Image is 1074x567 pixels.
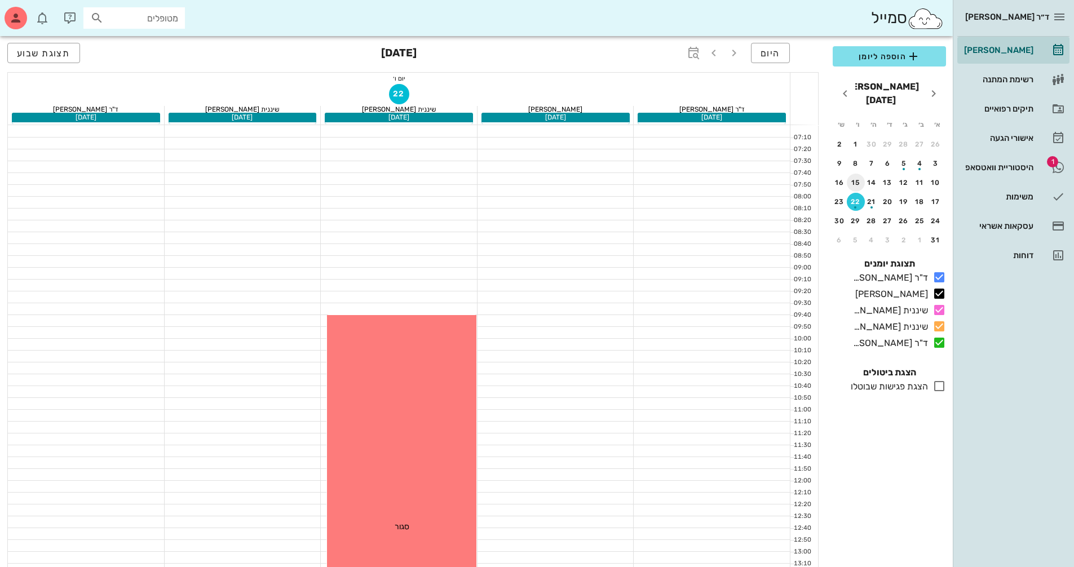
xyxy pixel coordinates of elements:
[790,417,814,427] div: 11:10
[847,179,865,187] div: 15
[790,157,814,166] div: 07:30
[790,500,814,510] div: 12:20
[381,43,417,65] h3: [DATE]
[790,524,814,533] div: 12:40
[847,198,865,206] div: 22
[879,198,897,206] div: 20
[790,382,814,391] div: 10:40
[863,212,881,230] button: 28
[790,299,814,308] div: 09:30
[895,174,913,192] button: 12
[395,522,409,531] span: סגור
[895,179,913,187] div: 12
[790,393,814,403] div: 10:50
[848,320,928,334] div: שיננית [PERSON_NAME]
[833,46,946,67] button: הוספה ליומן
[965,12,1049,22] span: ד״ר [PERSON_NAME]
[927,212,945,230] button: 24
[830,135,848,153] button: 2
[914,115,929,134] th: ב׳
[790,322,814,332] div: 09:50
[957,183,1069,210] a: משימות
[790,547,814,557] div: 13:00
[790,464,814,474] div: 11:50
[834,115,848,134] th: ש׳
[923,83,944,104] button: חודש שעבר
[895,236,913,244] div: 2
[790,429,814,438] div: 11:20
[790,358,814,367] div: 10:20
[879,160,897,167] div: 6
[863,160,881,167] div: 7
[847,154,865,172] button: 8
[833,366,946,379] h4: הצגת ביטולים
[879,154,897,172] button: 6
[790,476,814,486] div: 12:00
[790,204,814,214] div: 08:10
[751,43,790,63] button: היום
[927,140,945,148] div: 26
[962,134,1033,143] div: אישורי הגעה
[911,231,929,249] button: 1
[871,6,944,30] div: סמייל
[847,236,865,244] div: 5
[927,198,945,206] div: 17
[957,212,1069,240] a: עסקאות אשראי
[962,104,1033,113] div: תיקים רפואיים
[879,212,897,230] button: 27
[7,43,80,63] button: תצוגת שבוע
[879,236,897,244] div: 3
[895,140,913,148] div: 28
[790,216,814,225] div: 08:20
[830,160,848,167] div: 9
[848,336,928,350] div: ד"ר [PERSON_NAME]
[830,198,848,206] div: 23
[8,106,164,113] div: ד"ר [PERSON_NAME]
[389,84,409,104] button: 22
[847,217,865,225] div: 29
[790,346,814,356] div: 10:10
[927,135,945,153] button: 26
[321,106,477,113] div: שיננית [PERSON_NAME]
[911,135,929,153] button: 27
[830,193,848,211] button: 23
[911,179,929,187] div: 11
[790,441,814,450] div: 11:30
[863,231,881,249] button: 4
[895,217,913,225] div: 26
[847,212,865,230] button: 29
[790,180,814,190] div: 07:50
[847,193,865,211] button: 22
[790,251,814,261] div: 08:50
[962,163,1033,172] div: היסטוריית וואטסאפ
[790,370,814,379] div: 10:30
[848,304,928,317] div: שיננית [PERSON_NAME]
[957,66,1069,93] a: רשימת המתנה
[879,231,897,249] button: 3
[895,212,913,230] button: 26
[957,242,1069,269] a: דוחות
[790,145,814,154] div: 07:20
[882,115,896,134] th: ד׳
[833,257,946,271] h4: תצוגת יומנים
[863,217,881,225] div: 28
[927,174,945,192] button: 10
[634,106,790,113] div: ד"ר [PERSON_NAME]
[957,95,1069,122] a: תיקים רפואיים
[790,287,814,296] div: 09:20
[957,154,1069,181] a: תגהיסטוריית וואטסאפ
[848,271,928,285] div: ד"ר [PERSON_NAME]
[847,231,865,249] button: 5
[863,236,881,244] div: 4
[962,46,1033,55] div: [PERSON_NAME]
[895,160,913,167] div: 5
[790,228,814,237] div: 08:30
[830,174,848,192] button: 16
[545,113,566,121] span: [DATE]
[232,113,253,121] span: [DATE]
[847,160,865,167] div: 8
[879,135,897,153] button: 29
[389,89,409,99] span: 22
[165,106,321,113] div: שיננית [PERSON_NAME]
[895,135,913,153] button: 28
